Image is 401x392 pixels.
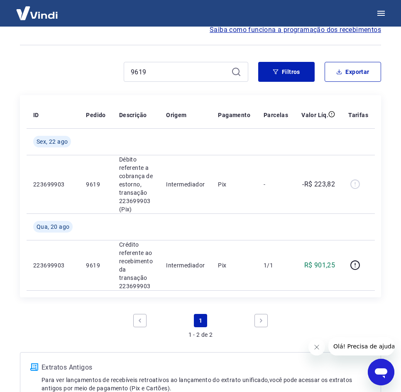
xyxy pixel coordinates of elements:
button: Filtros [258,62,315,82]
p: Intermediador [166,261,205,269]
p: Tarifas [348,111,368,119]
p: Pix [218,261,250,269]
iframe: Mensagem da empresa [328,337,394,355]
p: 1/1 [264,261,288,269]
img: ícone [30,363,38,371]
p: Crédito referente ao recebimento da transação 223699903 [119,240,153,290]
p: Débito referente a cobrança de estorno, transação 223699903 (Pix) [119,155,153,213]
p: Descrição [119,111,147,119]
p: 9619 [86,261,105,269]
p: R$ 901,25 [304,260,335,270]
ul: Pagination [130,311,271,331]
img: Vindi [10,0,64,26]
a: Next page [254,314,268,327]
p: Valor Líq. [301,111,328,119]
p: ID [33,111,39,119]
iframe: Botão para abrir a janela de mensagens [368,359,394,385]
p: 1 - 2 de 2 [188,331,213,339]
p: Parcelas [264,111,288,119]
p: 9619 [86,180,105,189]
span: Qua, 20 ago [37,223,69,231]
p: Origem [166,111,186,119]
p: Extratos Antigos [42,363,371,372]
p: Intermediador [166,180,205,189]
iframe: Fechar mensagem [308,339,325,355]
p: 223699903 [33,180,73,189]
p: 223699903 [33,261,73,269]
p: Pagamento [218,111,250,119]
span: Olá! Precisa de ajuda? [5,6,70,12]
a: Saiba como funciona a programação dos recebimentos [210,25,381,35]
p: - [264,180,288,189]
a: Page 1 is your current page [194,314,207,327]
p: -R$ 223,82 [302,179,335,189]
a: Previous page [133,314,147,327]
span: Sex, 22 ago [37,137,68,146]
p: Pedido [86,111,105,119]
button: Exportar [325,62,381,82]
input: Busque pelo número do pedido [131,66,228,78]
p: Pix [218,180,250,189]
